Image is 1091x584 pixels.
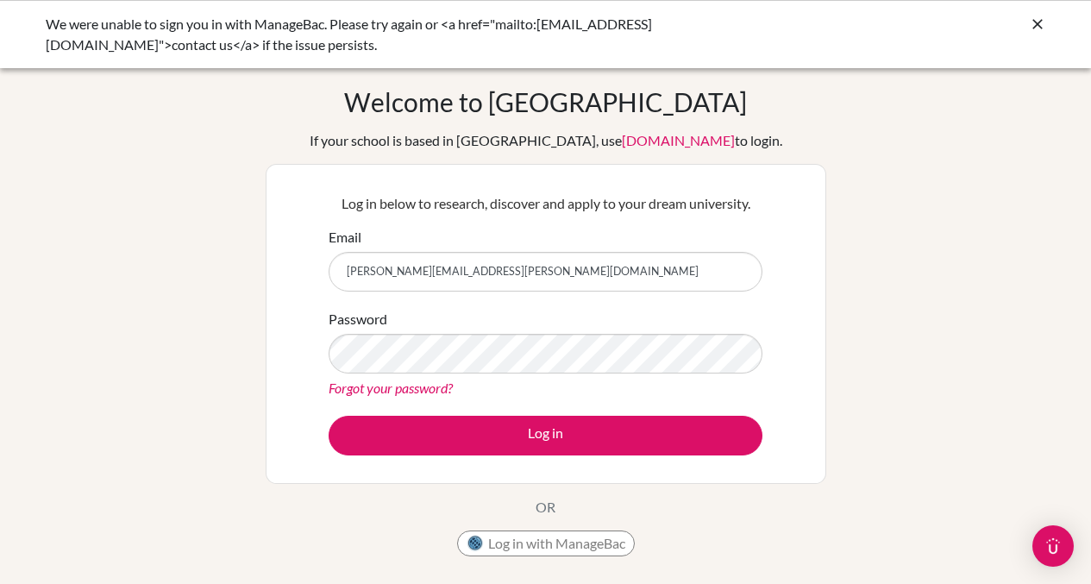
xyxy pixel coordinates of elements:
h1: Welcome to [GEOGRAPHIC_DATA] [344,86,747,117]
a: Forgot your password? [329,380,453,396]
label: Email [329,227,361,248]
p: Log in below to research, discover and apply to your dream university. [329,193,762,214]
div: Open Intercom Messenger [1032,525,1074,567]
label: Password [329,309,387,330]
div: If your school is based in [GEOGRAPHIC_DATA], use to login. [310,130,782,151]
p: OR [536,497,555,518]
button: Log in [329,416,762,455]
a: [DOMAIN_NAME] [622,132,735,148]
div: We were unable to sign you in with ManageBac. Please try again or <a href="mailto:[EMAIL_ADDRESS]... [46,14,787,55]
button: Log in with ManageBac [457,531,635,556]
